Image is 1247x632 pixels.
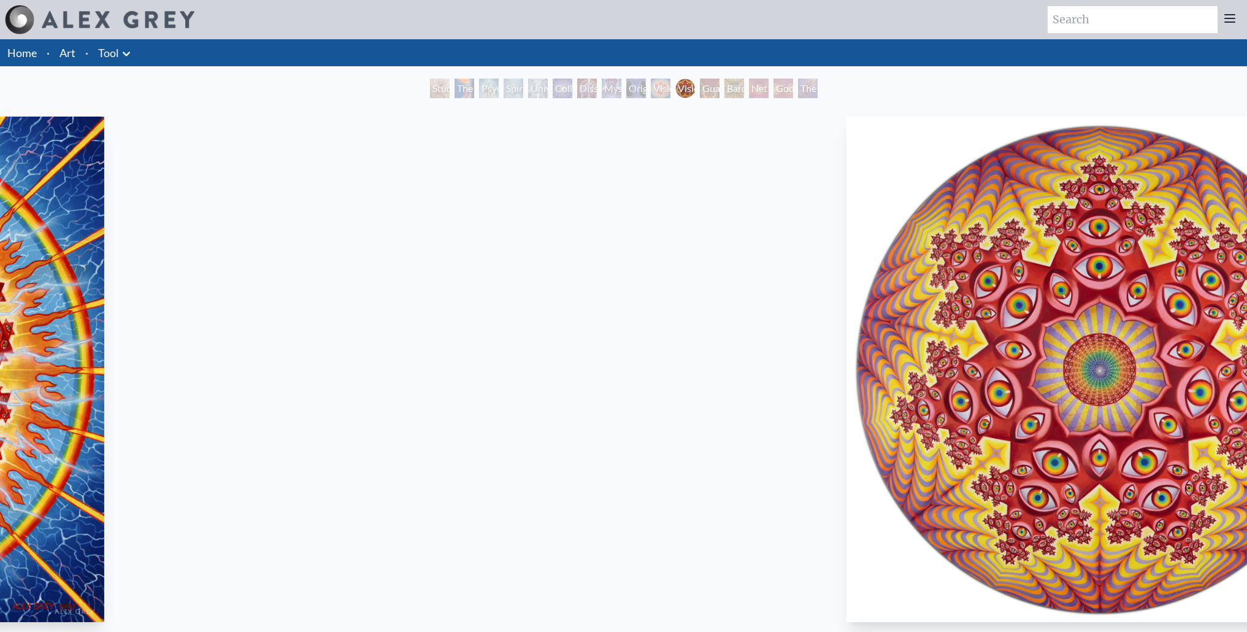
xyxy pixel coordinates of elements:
[651,79,670,98] div: Vision Crystal
[553,79,572,98] div: Collective Vision
[80,39,93,66] li: ·
[700,79,719,98] div: Guardian of Infinite Vision
[528,79,548,98] div: Universal Mind Lattice
[59,44,75,61] a: Art
[798,79,818,98] div: The Great Turn
[724,79,744,98] div: Bardo Being
[675,79,695,98] div: Vision Crystal Tondo
[479,79,499,98] div: Psychic Energy System
[42,39,55,66] li: ·
[626,79,646,98] div: Original Face
[749,79,769,98] div: Net of Being
[504,79,523,98] div: Spiritual Energy System
[602,79,621,98] div: Mystic Eye
[773,79,793,98] div: Godself
[430,79,450,98] div: Study for the Great Turn
[577,79,597,98] div: Dissectional Art for Tool's Lateralus CD
[1048,6,1218,33] input: Search
[7,46,37,60] a: Home
[98,44,119,61] a: Tool
[455,79,474,98] div: The Torch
